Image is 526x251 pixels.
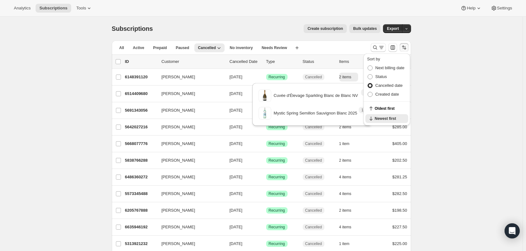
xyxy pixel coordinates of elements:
[375,65,405,70] span: Next billing date
[162,141,195,147] span: [PERSON_NAME]
[230,125,243,129] span: [DATE]
[305,175,322,180] span: Cancelled
[230,208,243,213] span: [DATE]
[125,157,157,164] p: 5838766288
[339,139,357,148] button: 1 item
[125,106,407,115] div: 5691343056[PERSON_NAME][DATE]SuccessRecurringCancelled1 item$245.00
[375,106,404,111] span: Oldest first
[274,110,357,116] p: Mystic Spring Semillon Sauvignon Blanc 2025
[339,75,352,80] span: 2 items
[269,191,285,196] span: Recurring
[158,205,221,215] button: [PERSON_NAME]
[339,158,352,163] span: 2 items
[392,141,407,146] span: $405.00
[349,24,380,33] button: Bulk updates
[388,43,397,52] button: Customize table column order and visibility
[505,223,520,238] div: Open Intercom Messenger
[125,224,157,230] p: 6635946192
[162,191,195,197] span: [PERSON_NAME]
[339,141,350,146] span: 1 item
[230,141,243,146] span: [DATE]
[125,141,157,147] p: 5668077776
[158,239,221,249] button: [PERSON_NAME]
[365,104,408,113] button: Oldest first
[339,156,358,165] button: 2 items
[339,191,352,196] span: 4 items
[158,122,221,132] button: [PERSON_NAME]
[125,223,407,231] div: 6635946192[PERSON_NAME][DATE]SuccessRecurringCancelled4 items$227.50
[375,116,404,121] span: Newest first
[305,191,322,196] span: Cancelled
[392,158,407,163] span: $202.50
[230,59,261,65] p: Cancelled Date
[383,24,403,33] button: Export
[230,225,243,229] span: [DATE]
[158,139,221,149] button: [PERSON_NAME]
[162,174,195,180] span: [PERSON_NAME]
[76,6,86,11] span: Tools
[162,241,195,247] span: [PERSON_NAME]
[392,208,407,213] span: $198.50
[72,4,96,13] button: Tools
[339,239,357,248] button: 1 item
[305,141,322,146] span: Cancelled
[266,59,298,65] div: Type
[305,208,322,213] span: Cancelled
[125,173,407,181] div: 6486360272[PERSON_NAME][DATE]SuccessRecurringCancelled4 items$281.25
[162,74,195,80] span: [PERSON_NAME]
[125,124,157,130] p: 5642027216
[125,107,157,114] p: 5691343056
[371,43,386,52] button: Search and filter results
[269,141,285,146] span: Recurring
[125,139,407,148] div: 5668077776[PERSON_NAME][DATE]SuccessRecurringCancelled1 item$405.00
[269,158,285,163] span: Recurring
[339,59,371,65] div: Items
[339,175,352,180] span: 4 items
[392,241,407,246] span: $225.00
[133,45,144,50] span: Active
[339,225,352,230] span: 4 items
[487,4,516,13] button: Settings
[339,206,358,215] button: 2 items
[269,75,285,80] span: Recurring
[125,239,407,248] div: 5313921232[PERSON_NAME][DATE]SuccessRecurringCancelled1 item$225.00
[375,92,399,97] span: Created date
[162,224,195,230] span: [PERSON_NAME]
[158,222,221,232] button: [PERSON_NAME]
[39,6,67,11] span: Subscriptions
[497,6,512,11] span: Settings
[304,24,347,33] button: Create subscription
[339,173,358,181] button: 4 items
[153,45,167,50] span: Prepaid
[230,175,243,179] span: [DATE]
[125,91,157,97] p: 6514409680
[158,189,221,199] button: [PERSON_NAME]
[274,92,358,99] p: Cuvée d'Élevage Sparkling Blanc de Blanc NV
[339,241,350,246] span: 1 item
[230,158,243,163] span: [DATE]
[392,225,407,229] span: $227.50
[339,73,358,81] button: 2 items
[392,175,407,179] span: $281.25
[269,241,285,246] span: Recurring
[387,26,399,31] span: Export
[305,241,322,246] span: Cancelled
[158,72,221,82] button: [PERSON_NAME]
[125,189,407,198] div: 5573345488[PERSON_NAME][DATE]SuccessRecurringCancelled4 items$282.50
[375,74,387,79] span: Status
[303,59,334,65] p: Status
[162,207,195,214] span: [PERSON_NAME]
[125,59,407,65] div: IDCustomerCancelled DateTypeStatusItemsTotal
[125,73,407,81] div: 6148391120[PERSON_NAME][DATE]SuccessRecurringCancelled2 items$405.00
[125,241,157,247] p: 5313921232
[10,4,34,13] button: Analytics
[262,45,287,50] span: Needs Review
[36,4,71,13] button: Subscriptions
[14,6,31,11] span: Analytics
[230,75,243,79] span: [DATE]
[269,225,285,230] span: Recurring
[353,26,377,31] span: Bulk updates
[198,45,216,50] span: Cancelled
[158,89,221,99] button: [PERSON_NAME]
[305,75,322,80] span: Cancelled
